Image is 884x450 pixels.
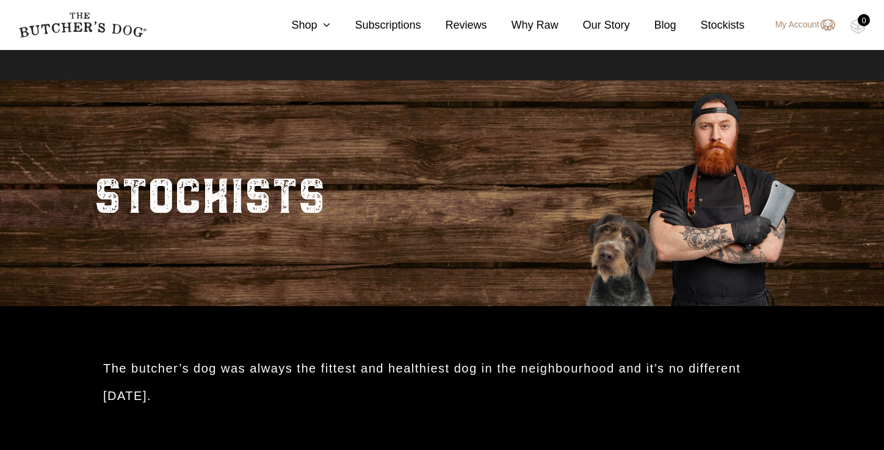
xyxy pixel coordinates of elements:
[421,17,487,34] a: Reviews
[567,77,811,306] img: Butcher_Large_3.png
[630,17,676,34] a: Blog
[850,18,866,34] img: TBD_Cart-Empty.png
[763,18,835,32] a: My Account
[94,154,325,233] h2: STOCKISTS
[858,14,870,26] div: 0
[330,17,421,34] a: Subscriptions
[559,17,630,34] a: Our Story
[267,17,330,34] a: Shop
[103,355,781,410] h2: The butcher’s dog was always the fittest and healthiest dog in the neighbourhood and it’s no diff...
[676,17,745,34] a: Stockists
[487,17,559,34] a: Why Raw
